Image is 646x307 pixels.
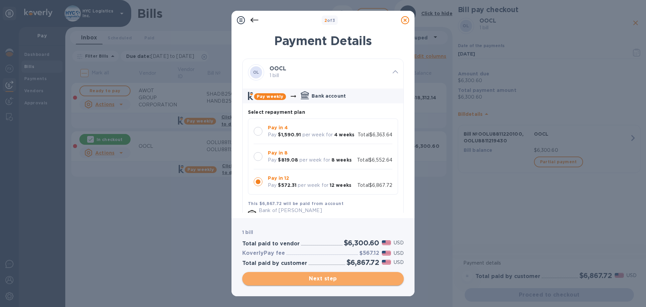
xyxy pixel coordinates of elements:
[394,259,404,266] p: USD
[347,258,379,267] h2: $6,867.72
[382,240,391,245] img: USD
[242,34,404,48] h1: Payment Details
[248,275,398,283] span: Next step
[331,157,352,163] b: 8 weeks
[243,59,403,86] div: OLOOCL 1 bill
[257,94,283,99] b: Pay weekly
[268,182,277,189] p: Pay
[330,182,351,188] b: 12 weeks
[334,132,354,137] b: 4 weeks
[382,251,391,255] img: USD
[357,182,392,189] p: Total $6,867.72
[298,182,328,189] p: per week for
[394,239,404,246] p: USD
[324,18,327,23] span: 2
[302,131,333,138] p: per week for
[242,241,300,247] h3: Total paid to vendor
[268,175,289,181] b: Pay in 12
[278,132,301,137] b: $1,590.91
[270,72,387,79] p: 1 bill
[278,182,296,188] b: $572.31
[242,260,307,267] h3: Total paid by customer
[278,157,298,163] b: $819.08
[242,230,253,235] b: 1 bill
[268,157,277,164] p: Pay
[268,150,288,156] b: Pay in 8
[253,70,259,75] b: OL
[344,239,379,247] h2: $6,300.60
[248,109,305,115] b: Select repayment plan
[358,131,392,138] p: Total $6,363.64
[324,18,335,23] b: of 3
[268,131,277,138] p: Pay
[394,250,404,257] p: USD
[299,157,330,164] p: per week for
[248,201,344,206] b: This $6,867.72 will be paid from account
[357,157,392,164] p: Total $6,552.64
[382,260,391,265] img: USD
[270,65,286,72] b: OOCL
[359,250,379,257] h3: $567.12
[259,207,390,214] p: Bank of [PERSON_NAME]
[242,250,285,257] h3: KoverlyPay fee
[268,125,288,130] b: Pay in 4
[242,272,404,285] button: Next step
[312,93,346,99] p: Bank account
